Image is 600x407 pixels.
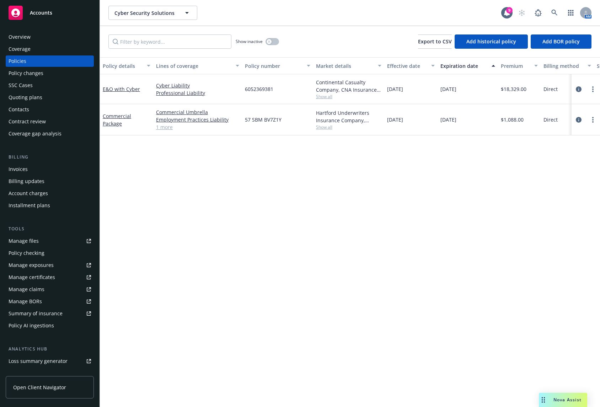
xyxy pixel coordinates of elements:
[9,320,54,331] div: Policy AI ingestions
[6,128,94,139] a: Coverage gap analysis
[156,62,231,70] div: Lines of coverage
[6,80,94,91] a: SSC Cases
[9,104,29,115] div: Contacts
[156,89,239,97] a: Professional Liability
[156,123,239,131] a: 1 more
[9,128,61,139] div: Coverage gap analysis
[543,62,583,70] div: Billing method
[9,200,50,211] div: Installment plans
[242,57,313,74] button: Policy number
[9,92,42,103] div: Quoting plans
[156,108,239,116] a: Commercial Umbrella
[9,308,63,319] div: Summary of insurance
[440,62,487,70] div: Expiration date
[100,57,153,74] button: Policy details
[501,62,530,70] div: Premium
[418,38,452,45] span: Export to CSV
[6,55,94,67] a: Policies
[156,116,239,123] a: Employment Practices Liability
[9,116,46,127] div: Contract review
[6,68,94,79] a: Policy changes
[387,62,427,70] div: Effective date
[9,247,44,259] div: Policy checking
[6,154,94,161] div: Billing
[316,93,381,100] span: Show all
[547,6,562,20] a: Search
[6,176,94,187] a: Billing updates
[6,346,94,353] div: Analytics hub
[531,34,591,49] button: Add BOR policy
[9,43,31,55] div: Coverage
[9,284,44,295] div: Manage claims
[6,92,94,103] a: Quoting plans
[6,31,94,43] a: Overview
[589,116,597,124] a: more
[6,164,94,175] a: Invoices
[6,116,94,127] a: Contract review
[455,34,528,49] button: Add historical policy
[564,6,578,20] a: Switch app
[236,38,263,44] span: Show inactive
[6,200,94,211] a: Installment plans
[418,34,452,49] button: Export to CSV
[316,124,381,130] span: Show all
[9,80,33,91] div: SSC Cases
[6,225,94,232] div: Tools
[6,104,94,115] a: Contacts
[9,188,48,199] div: Account charges
[589,85,597,93] a: more
[9,176,44,187] div: Billing updates
[9,55,26,67] div: Policies
[543,116,558,123] span: Direct
[438,57,498,74] button: Expiration date
[6,284,94,295] a: Manage claims
[541,57,594,74] button: Billing method
[245,85,273,93] span: 6052369381
[553,397,582,403] span: Nova Assist
[501,116,524,123] span: $1,088.00
[6,308,94,319] a: Summary of insurance
[30,10,52,16] span: Accounts
[9,296,42,307] div: Manage BORs
[103,113,131,127] a: Commercial Package
[501,85,526,93] span: $18,329.00
[245,62,302,70] div: Policy number
[506,7,513,14] div: 9
[13,384,66,391] span: Open Client Navigator
[6,235,94,247] a: Manage files
[515,6,529,20] a: Start snowing
[542,38,580,45] span: Add BOR policy
[108,34,231,49] input: Filter by keyword...
[316,109,381,124] div: Hartford Underwriters Insurance Company, Hartford Insurance Group
[6,296,94,307] a: Manage BORs
[313,57,384,74] button: Market details
[387,85,403,93] span: [DATE]
[9,68,43,79] div: Policy changes
[153,57,242,74] button: Lines of coverage
[6,355,94,367] a: Loss summary generator
[574,116,583,124] a: circleInformation
[9,259,54,271] div: Manage exposures
[574,85,583,93] a: circleInformation
[9,31,31,43] div: Overview
[466,38,516,45] span: Add historical policy
[108,6,197,20] button: Cyber Security Solutions
[9,272,55,283] div: Manage certificates
[498,57,541,74] button: Premium
[543,85,558,93] span: Direct
[6,3,94,23] a: Accounts
[9,164,28,175] div: Invoices
[539,393,548,407] div: Drag to move
[6,43,94,55] a: Coverage
[6,259,94,271] span: Manage exposures
[316,62,374,70] div: Market details
[103,86,140,92] a: E&O with Cyber
[156,82,239,89] a: Cyber Liability
[440,116,456,123] span: [DATE]
[6,320,94,331] a: Policy AI ingestions
[6,247,94,259] a: Policy checking
[387,116,403,123] span: [DATE]
[9,355,68,367] div: Loss summary generator
[6,272,94,283] a: Manage certificates
[539,393,587,407] button: Nova Assist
